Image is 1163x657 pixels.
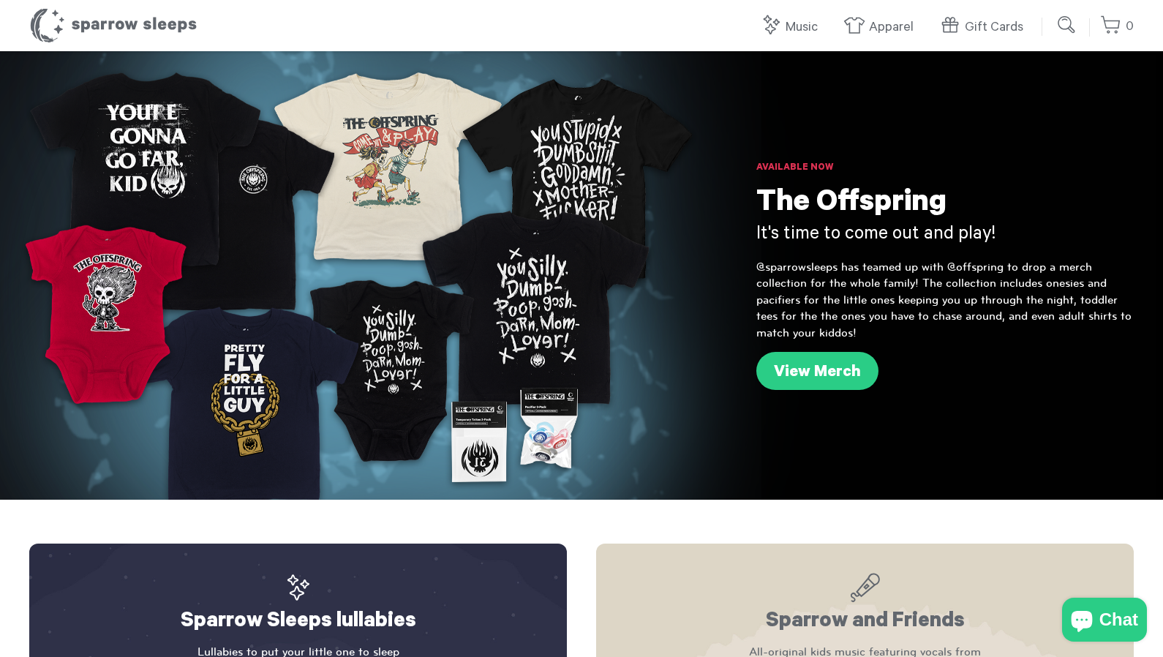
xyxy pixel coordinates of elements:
[625,573,1104,637] h2: Sparrow and Friends
[756,161,1134,176] h6: Available Now
[939,12,1031,43] a: Gift Cards
[756,223,1134,248] h3: It's time to come out and play!
[756,187,1134,223] h1: The Offspring
[29,7,197,44] h1: Sparrow Sleeps
[1053,10,1082,40] input: Submit
[843,12,921,43] a: Apparel
[1100,11,1134,42] a: 0
[59,573,538,637] h2: Sparrow Sleeps lullabies
[760,12,825,43] a: Music
[1058,598,1151,645] inbox-online-store-chat: Shopify online store chat
[756,352,878,390] a: View Merch
[756,259,1134,341] p: @sparrowsleeps has teamed up with @offspring to drop a merch collection for the whole family! The...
